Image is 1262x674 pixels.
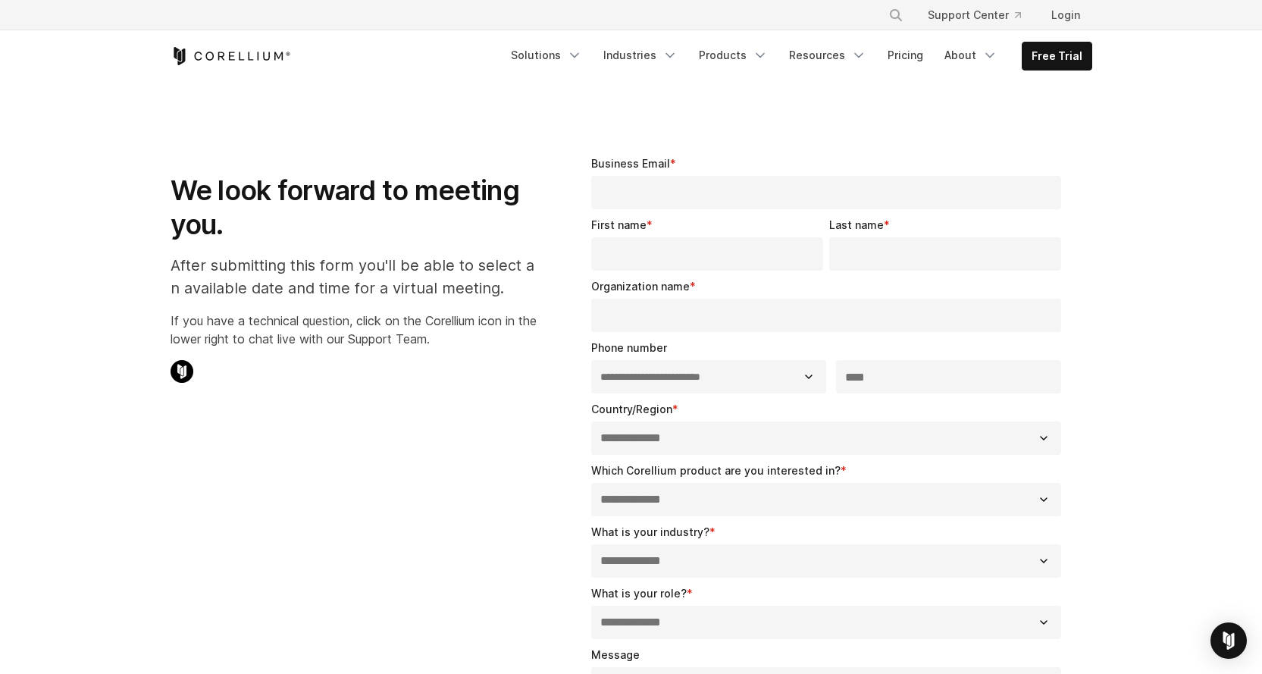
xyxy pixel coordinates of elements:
a: Free Trial [1022,42,1091,70]
span: Organization name [591,280,690,293]
div: Navigation Menu [502,42,1092,71]
a: Industries [594,42,687,69]
a: Pricing [878,42,932,69]
span: Message [591,648,640,661]
p: If you have a technical question, click on the Corellium icon in the lower right to chat live wit... [171,312,537,348]
span: What is your industry? [591,525,709,538]
span: Phone number [591,341,667,354]
span: Business Email [591,157,670,170]
a: Solutions [502,42,591,69]
div: Navigation Menu [870,2,1092,29]
img: Corellium Chat Icon [171,360,193,383]
a: Support Center [916,2,1033,29]
span: Which Corellium product are you interested in? [591,464,841,477]
a: Corellium Home [171,47,291,65]
span: What is your role? [591,587,687,600]
button: Search [882,2,910,29]
h1: We look forward to meeting you. [171,174,537,242]
a: Login [1039,2,1092,29]
span: Last name [829,218,884,231]
a: Resources [780,42,875,69]
span: Country/Region [591,403,672,415]
p: After submitting this form you'll be able to select an available date and time for a virtual meet... [171,254,537,299]
span: First name [591,218,647,231]
a: About [935,42,1007,69]
a: Products [690,42,777,69]
div: Open Intercom Messenger [1210,622,1247,659]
